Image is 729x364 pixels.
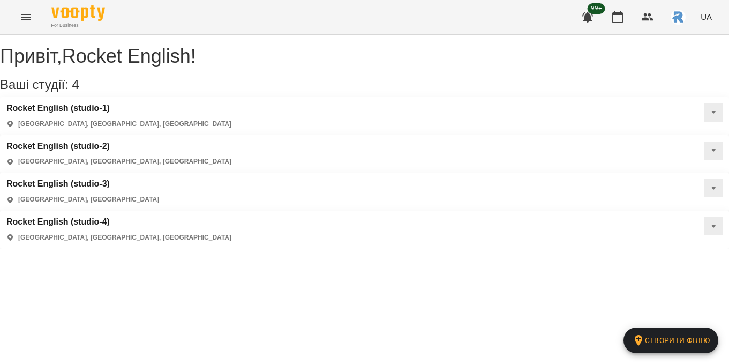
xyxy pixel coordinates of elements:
p: [GEOGRAPHIC_DATA], [GEOGRAPHIC_DATA], [GEOGRAPHIC_DATA] [18,233,231,242]
button: UA [696,7,716,27]
p: [GEOGRAPHIC_DATA], [GEOGRAPHIC_DATA], [GEOGRAPHIC_DATA] [18,120,231,129]
span: 4 [72,77,79,92]
a: Rocket English (studio-3) [6,179,159,189]
a: Rocket English (studio-2) [6,142,231,151]
span: 99+ [588,3,605,14]
img: Voopty Logo [51,5,105,21]
a: Rocket English (studio-1) [6,103,231,113]
button: Menu [13,4,39,30]
p: [GEOGRAPHIC_DATA], [GEOGRAPHIC_DATA] [18,195,159,204]
img: 4d5b4add5c842939a2da6fce33177f00.jpeg [671,10,686,25]
p: [GEOGRAPHIC_DATA], [GEOGRAPHIC_DATA], [GEOGRAPHIC_DATA] [18,157,231,166]
a: Rocket English (studio-4) [6,217,231,227]
span: For Business [51,22,105,29]
span: UA [701,11,712,23]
